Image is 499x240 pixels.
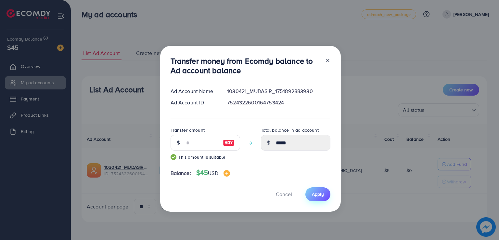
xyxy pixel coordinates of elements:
[171,127,205,133] label: Transfer amount
[171,56,320,75] h3: Transfer money from Ecomdy balance to Ad account balance
[224,170,230,177] img: image
[222,99,335,106] div: 7524322600164753424
[312,191,324,197] span: Apply
[261,127,319,133] label: Total balance in ad account
[165,87,222,95] div: Ad Account Name
[196,169,230,177] h4: $45
[171,169,191,177] span: Balance:
[165,99,222,106] div: Ad Account ID
[268,187,300,201] button: Cancel
[171,154,176,160] img: guide
[222,87,335,95] div: 1030421_MUDASIR_1751892883930
[223,139,235,147] img: image
[208,169,218,177] span: USD
[276,191,292,198] span: Cancel
[171,154,240,160] small: This amount is suitable
[305,187,330,201] button: Apply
